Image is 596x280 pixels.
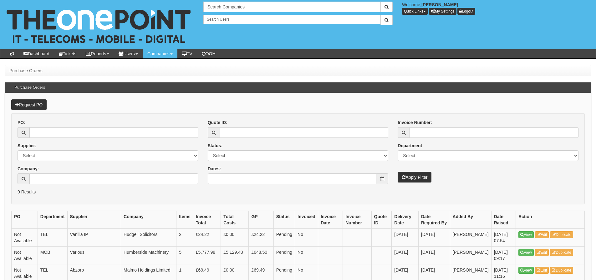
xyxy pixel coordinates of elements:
td: [PERSON_NAME] [450,228,491,246]
td: [DATE] 09:17 [491,246,516,264]
td: MOB [38,246,67,264]
a: Tickets [54,49,81,58]
td: Pending [273,246,295,264]
p: 9 Results [18,189,578,195]
th: Department [38,211,67,228]
td: [PERSON_NAME] [450,246,491,264]
td: Humberside Machinery [121,246,176,264]
a: Request PO [11,99,47,110]
a: Edit [535,267,549,274]
th: Invoice Number [343,211,371,228]
th: Quote ID [371,211,392,228]
td: £648.50 [249,246,273,264]
th: Items [176,211,193,228]
div: Welcome, [397,2,596,15]
a: My Settings [429,8,456,15]
a: Duplicate [550,267,573,274]
label: Dates: [208,166,221,172]
label: PO: [18,119,25,126]
td: Pending [273,228,295,246]
th: Status [273,211,295,228]
td: £0.00 [221,228,249,246]
td: 5 [176,246,193,264]
td: [DATE] 07:54 [491,228,516,246]
td: No [295,228,318,246]
li: Purchase Orders [9,67,43,74]
label: Company: [18,166,39,172]
label: Invoice Number: [398,119,432,126]
a: Logout [457,8,475,15]
a: Edit [535,231,549,238]
b: [PERSON_NAME] [421,2,458,7]
th: Supplier [67,211,121,228]
td: Vanilla IP [67,228,121,246]
input: Search Users [203,15,381,24]
td: No [295,246,318,264]
a: Duplicate [550,249,573,256]
td: 2 [176,228,193,246]
a: View [518,231,534,238]
label: Department [398,142,422,149]
td: [DATE] [392,228,419,246]
a: Duplicate [550,231,573,238]
td: Hudgell Solicitors [121,228,176,246]
th: Company [121,211,176,228]
th: Added By [450,211,491,228]
th: GP [249,211,273,228]
th: PO [12,211,38,228]
th: Invoiced [295,211,318,228]
th: Total Costs [221,211,249,228]
a: Companies [143,49,177,58]
th: Invoice Date [318,211,343,228]
td: [DATE] [418,228,450,246]
a: Users [114,49,143,58]
a: Reports [81,49,114,58]
th: Action [516,211,585,228]
a: View [518,249,534,256]
button: Apply Filter [398,172,431,182]
a: Dashboard [19,49,54,58]
label: Supplier: [18,142,37,149]
th: Invoice Total [193,211,221,228]
td: Not Available [12,228,38,246]
td: [DATE] [392,246,419,264]
a: Edit [535,249,549,256]
button: Quick Links [402,8,428,15]
a: View [518,267,534,274]
td: £5,777.98 [193,246,221,264]
td: £24.22 [249,228,273,246]
td: £5,129.48 [221,246,249,264]
td: Various [67,246,121,264]
td: TEL [38,228,67,246]
label: Quote ID: [208,119,227,126]
h3: Purchase Orders [11,82,48,93]
th: Delivery Date [392,211,419,228]
th: Date Required By [418,211,450,228]
input: Search Companies [203,2,381,12]
th: Date Raised [491,211,516,228]
label: Status: [208,142,222,149]
td: £24.22 [193,228,221,246]
a: OOH [197,49,220,58]
a: TV [177,49,197,58]
td: Not Available [12,246,38,264]
td: [DATE] [418,246,450,264]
